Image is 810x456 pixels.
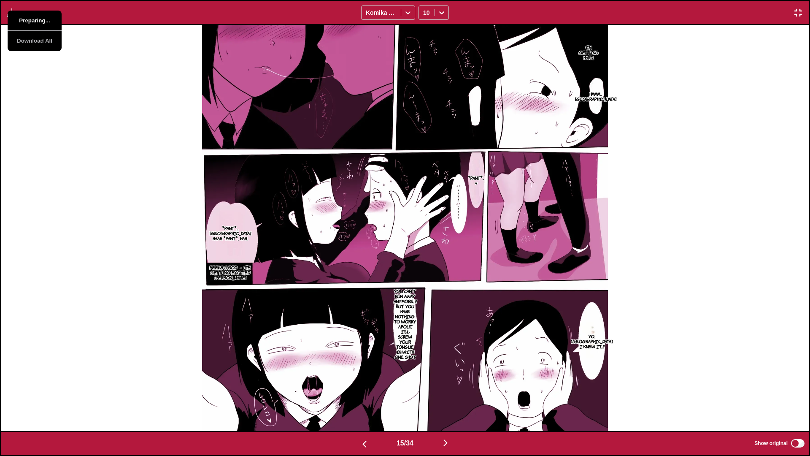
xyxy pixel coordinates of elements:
[8,11,62,31] button: Preparing...
[577,43,600,62] p: I'm getting hard...
[754,440,788,446] span: Show original
[440,438,451,448] img: Next page
[208,224,253,242] p: *pant*... [GEOGRAPHIC_DATA], haah. *pant*, hah...
[573,90,618,103] p: Hmmm... [GEOGRAPHIC_DATA]
[7,8,17,18] img: Download translated images
[467,174,486,187] p: *pant*... ♥
[570,332,615,350] p: Yo... [GEOGRAPHIC_DATA]. I knew it...!!
[791,439,805,448] input: Show original
[397,440,413,447] span: 15 / 34
[202,25,608,431] img: Manga Panel
[392,287,418,361] p: You can't run away anymore...!! But you have nothing to worry about. I'll screw your tongue in wi...
[359,439,370,449] img: Previous page
[202,263,258,282] p: Feels good → I'm getting excited [PERSON_NAME]
[8,31,62,51] button: Download All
